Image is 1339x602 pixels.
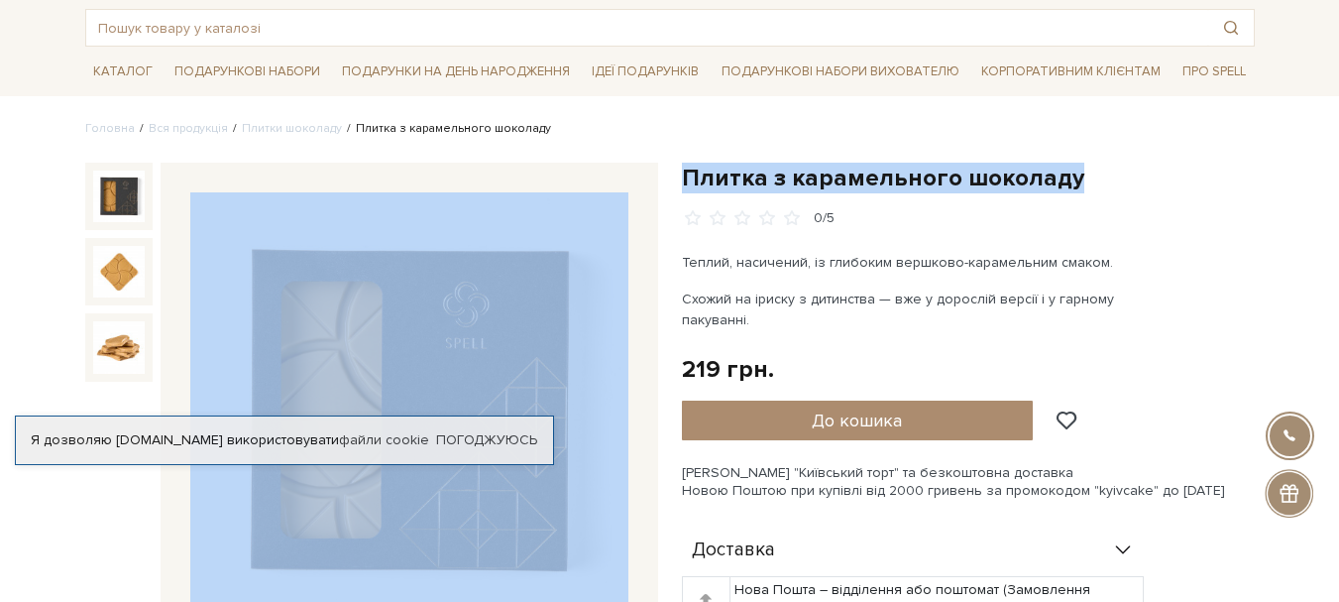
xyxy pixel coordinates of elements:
p: Схожий на іриску з дитинства — вже у дорослій версії і у гарному пакуванні. [682,289,1147,330]
li: Плитка з карамельного шоколаду [342,120,551,138]
div: 219 грн. [682,354,774,385]
a: Плитки шоколаду [242,121,342,136]
div: 0/5 [814,209,835,228]
p: Теплий, насичений, із глибоким вершково-карамельним смаком. [682,252,1147,273]
img: Плитка з карамельного шоколаду [93,171,145,222]
a: Подарункові набори [167,57,328,87]
a: Корпоративним клієнтам [973,55,1169,88]
a: Погоджуюсь [436,431,537,449]
a: Каталог [85,57,161,87]
a: Головна [85,121,135,136]
a: Подарункові набори вихователю [714,55,967,88]
span: Доставка [692,542,775,559]
button: Пошук товару у каталозі [1208,10,1254,46]
a: файли cookie [339,431,429,448]
img: Плитка з карамельного шоколаду [93,321,145,373]
a: Ідеї подарунків [584,57,707,87]
input: Пошук товару у каталозі [86,10,1208,46]
span: До кошика [812,410,902,431]
img: Плитка з карамельного шоколаду [93,246,145,298]
a: Вся продукція [149,121,228,136]
div: Я дозволяю [DOMAIN_NAME] використовувати [16,431,553,449]
h1: Плитка з карамельного шоколаду [682,163,1255,193]
a: Про Spell [1174,57,1254,87]
div: [PERSON_NAME] "Київський торт" та безкоштовна доставка Новою Поштою при купівлі від 2000 гривень ... [682,464,1255,500]
button: До кошика [682,401,1034,440]
a: Подарунки на День народження [334,57,578,87]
